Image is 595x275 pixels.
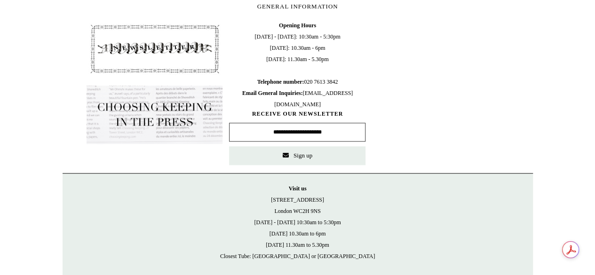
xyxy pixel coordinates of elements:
[302,79,304,85] b: :
[257,3,338,10] span: GENERAL INFORMATION
[294,152,312,159] span: Sign up
[372,20,508,161] iframe: google_map
[257,79,304,85] b: Telephone number
[229,20,365,110] span: [DATE] - [DATE]: 10:30am - 5:30pm [DATE]: 10.30am - 6pm [DATE]: 11.30am - 5.30pm 020 7613 3842
[87,20,223,78] img: pf-4db91bb9--1305-Newsletter-Button_1200x.jpg
[242,90,303,96] b: Email General Inquiries:
[87,86,223,144] img: pf-635a2b01-aa89-4342-bbcd-4371b60f588c--In-the-press-Button_1200x.jpg
[279,22,316,29] b: Opening Hours
[72,183,524,262] p: [STREET_ADDRESS] London WC2H 9NS [DATE] - [DATE] 10:30am to 5:30pm [DATE] 10.30am to 6pm [DATE] 1...
[289,185,307,192] strong: Visit us
[242,90,353,108] span: [EMAIL_ADDRESS][DOMAIN_NAME]
[229,110,365,118] span: RECEIVE OUR NEWSLETTER
[229,146,365,165] button: Sign up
